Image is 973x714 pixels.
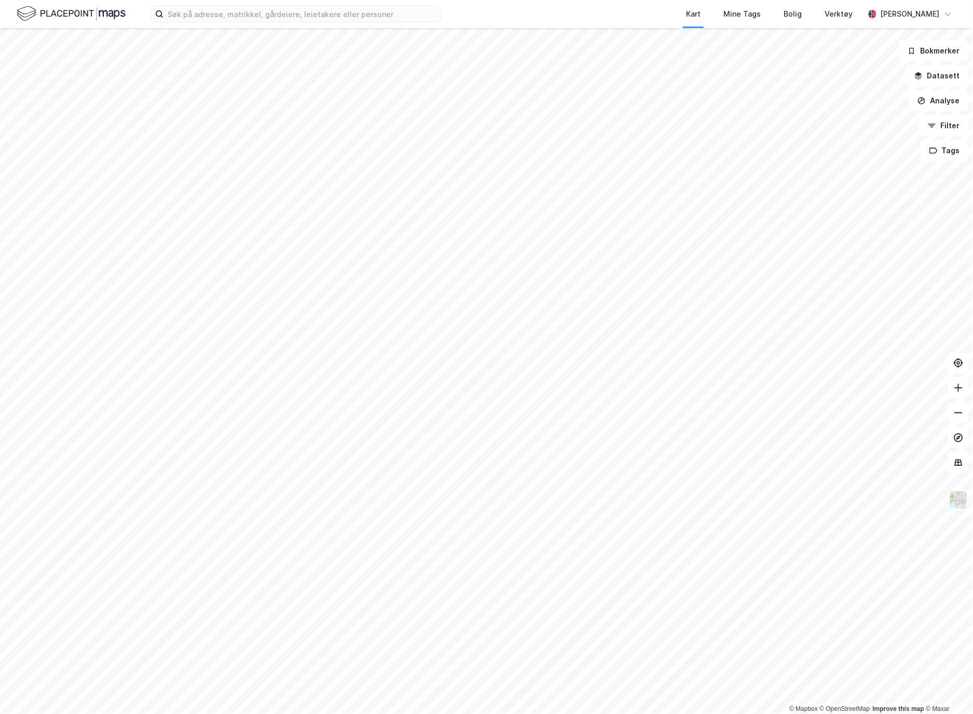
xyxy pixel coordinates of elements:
[906,65,969,86] button: Datasett
[921,664,973,714] iframe: Chat Widget
[723,8,761,20] div: Mine Tags
[17,5,126,23] img: logo.f888ab2527a4732fd821a326f86c7f29.svg
[919,115,969,136] button: Filter
[949,490,968,510] img: Z
[881,8,940,20] div: [PERSON_NAME]
[873,705,924,712] a: Improve this map
[784,8,802,20] div: Bolig
[921,140,969,161] button: Tags
[163,6,441,22] input: Søk på adresse, matrikkel, gårdeiere, leietakere eller personer
[789,705,818,712] a: Mapbox
[825,8,853,20] div: Verktøy
[686,8,701,20] div: Kart
[820,705,870,712] a: OpenStreetMap
[899,41,969,61] button: Bokmerker
[909,90,969,111] button: Analyse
